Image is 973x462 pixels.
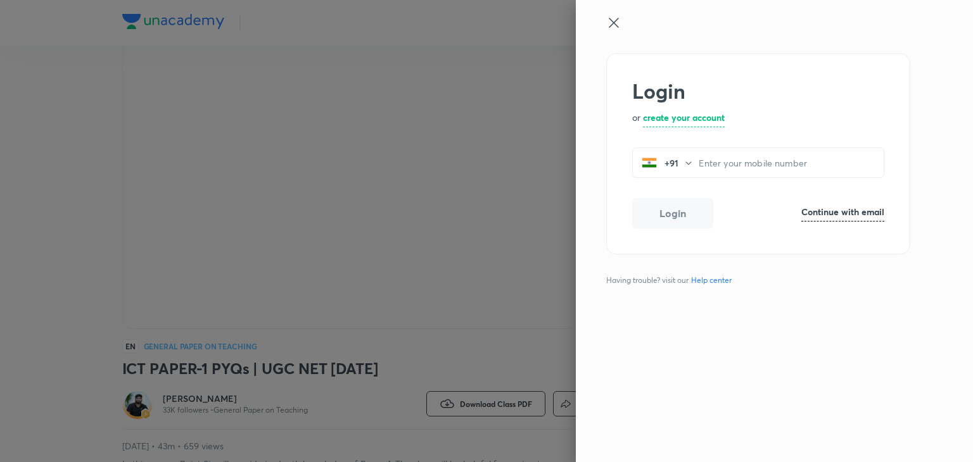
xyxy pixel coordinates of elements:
[657,156,684,170] p: +91
[606,275,737,286] span: Having trouble? visit our
[699,150,884,176] input: Enter your mobile number
[642,155,657,170] img: India
[632,79,884,103] h2: Login
[643,111,725,124] h6: create your account
[689,275,734,286] a: Help center
[801,205,884,222] a: Continue with email
[632,111,640,127] p: or
[632,198,713,228] button: Login
[801,205,884,218] h6: Continue with email
[643,111,725,127] a: create your account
